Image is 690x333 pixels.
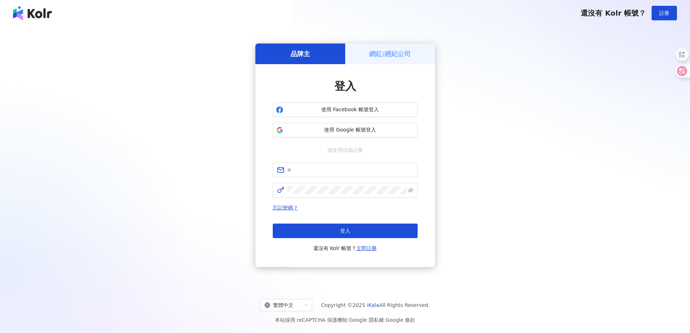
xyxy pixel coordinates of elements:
[349,317,384,323] a: Google 隱私權
[356,245,377,251] a: 立即註冊
[408,188,413,193] span: eye-invisible
[273,103,418,117] button: 使用 Facebook 帳號登入
[369,49,411,58] h5: 網紅/經紀公司
[334,80,356,92] span: 登入
[264,299,301,311] div: 繁體中文
[273,205,298,211] a: 忘記密碼？
[321,301,430,309] span: Copyright © 2025 All Rights Reserved.
[385,317,415,323] a: Google 條款
[313,244,377,253] span: 還沒有 Kolr 帳號？
[13,6,52,20] img: logo
[290,49,310,58] h5: 品牌主
[322,146,368,154] span: 或使用信箱註冊
[286,106,414,113] span: 使用 Facebook 帳號登入
[384,317,386,323] span: |
[340,228,350,234] span: 登入
[286,126,414,134] span: 使用 Google 帳號登入
[367,302,379,308] a: iKala
[581,9,646,17] span: 還沒有 Kolr 帳號？
[273,123,418,137] button: 使用 Google 帳號登入
[273,224,418,238] button: 登入
[652,6,677,20] button: 註冊
[659,10,669,16] span: 註冊
[347,317,349,323] span: |
[275,316,415,324] span: 本站採用 reCAPTCHA 保護機制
